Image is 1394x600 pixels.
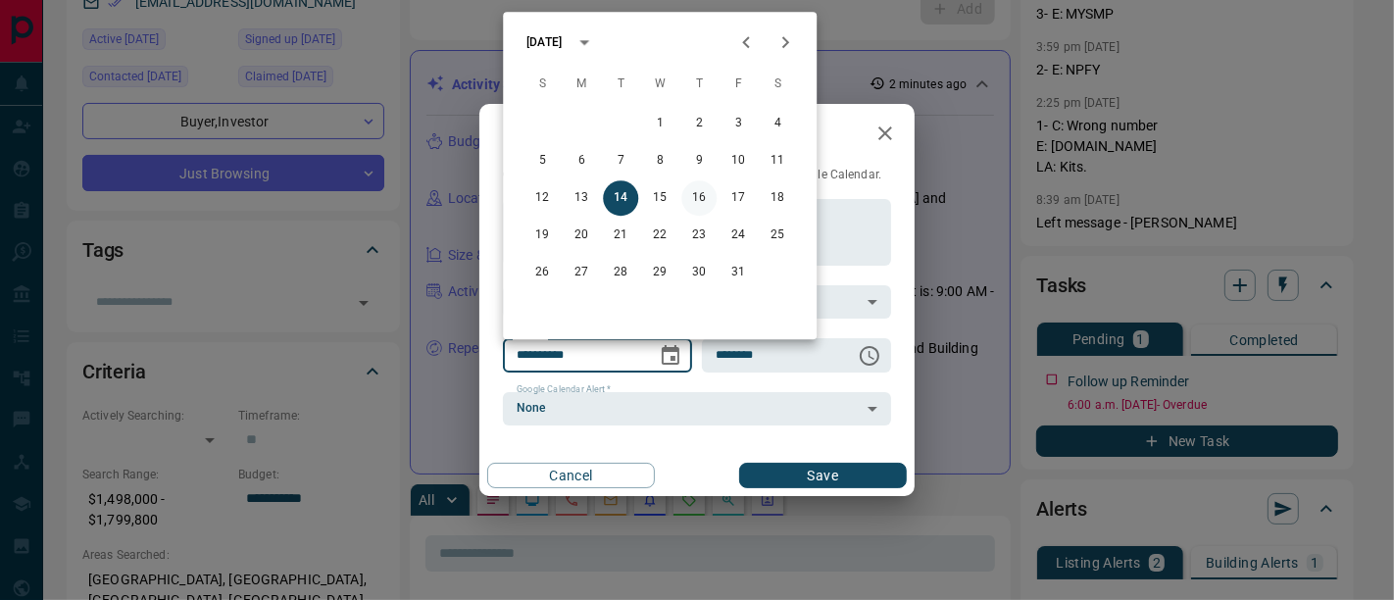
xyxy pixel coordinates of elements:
[603,180,638,216] button: 14
[564,65,599,104] span: Monday
[739,463,907,488] button: Save
[642,65,677,104] span: Wednesday
[721,143,756,178] button: 10
[524,218,560,253] button: 19
[503,392,891,425] div: None
[526,33,562,51] div: [DATE]
[721,65,756,104] span: Friday
[681,180,717,216] button: 16
[517,383,611,396] label: Google Calendar Alert
[487,463,655,488] button: Cancel
[642,143,677,178] button: 8
[681,65,717,104] span: Thursday
[564,180,599,216] button: 13
[721,106,756,141] button: 3
[681,218,717,253] button: 23
[603,218,638,253] button: 21
[721,218,756,253] button: 24
[564,255,599,290] button: 27
[760,180,795,216] button: 18
[564,218,599,253] button: 20
[760,218,795,253] button: 25
[642,218,677,253] button: 22
[524,255,560,290] button: 26
[524,143,560,178] button: 5
[568,25,601,59] button: calendar view is open, switch to year view
[681,106,717,141] button: 2
[721,255,756,290] button: 31
[760,65,795,104] span: Saturday
[850,336,889,375] button: Choose time, selected time is 6:00 AM
[642,255,677,290] button: 29
[721,180,756,216] button: 17
[603,65,638,104] span: Tuesday
[524,180,560,216] button: 12
[726,23,766,62] button: Previous month
[524,65,560,104] span: Sunday
[681,255,717,290] button: 30
[651,336,690,375] button: Choose date, selected date is Oct 14, 2025
[760,106,795,141] button: 4
[760,143,795,178] button: 11
[603,143,638,178] button: 7
[766,23,805,62] button: Next month
[681,143,717,178] button: 9
[642,106,677,141] button: 1
[603,255,638,290] button: 28
[479,104,607,167] h2: Edit Task
[564,143,599,178] button: 6
[642,180,677,216] button: 15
